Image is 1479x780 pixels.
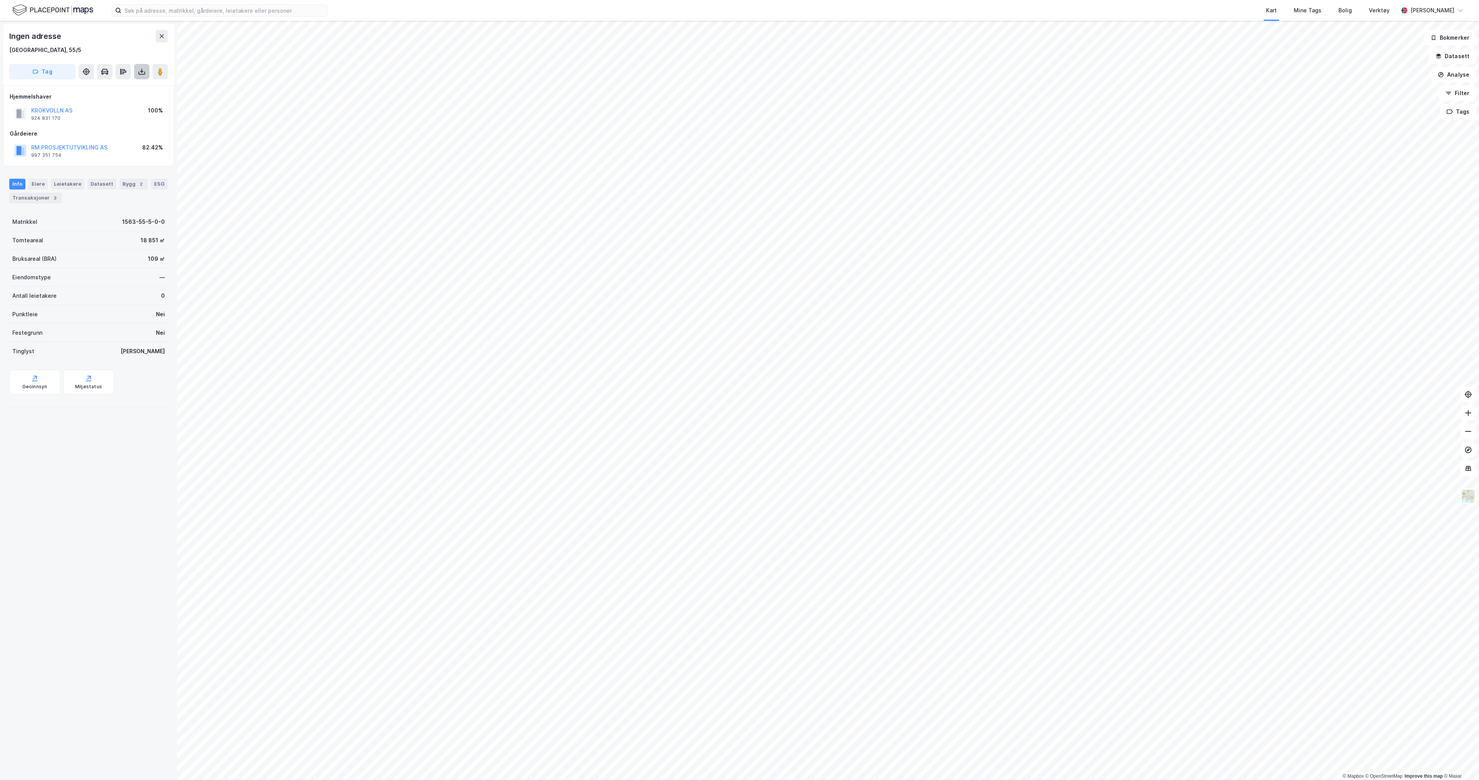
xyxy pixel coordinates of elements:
div: 2 [137,180,145,188]
div: 18 851 ㎡ [141,236,165,245]
div: 0 [161,291,165,300]
div: Info [9,179,25,190]
a: Improve this map [1405,773,1443,779]
button: Analyse [1431,67,1476,82]
input: Søk på adresse, matrikkel, gårdeiere, leietakere eller personer [121,5,327,16]
div: Nei [156,310,165,319]
div: Bolig [1338,6,1352,15]
a: OpenStreetMap [1365,773,1403,779]
div: Eiere [29,179,48,190]
div: Mine Tags [1294,6,1321,15]
div: 100% [148,106,163,115]
div: 997 351 754 [31,152,62,158]
div: Datasett [87,179,116,190]
div: Eiendomstype [12,273,51,282]
div: Punktleie [12,310,38,319]
div: [PERSON_NAME] [1410,6,1454,15]
div: Tomteareal [12,236,43,245]
div: Nei [156,328,165,337]
div: 924 831 170 [31,115,60,121]
button: Datasett [1429,49,1476,64]
div: Verktøy [1369,6,1390,15]
iframe: Chat Widget [1440,743,1479,780]
button: Tags [1440,104,1476,119]
div: 3 [51,194,59,202]
div: Bygg [119,179,148,190]
img: logo.f888ab2527a4732fd821a326f86c7f29.svg [12,3,93,17]
img: Z [1461,489,1476,503]
div: Gårdeiere [10,129,168,138]
div: Hjemmelshaver [10,92,168,101]
div: 1563-55-5-0-0 [122,217,165,226]
div: Kart [1266,6,1277,15]
div: Ingen adresse [9,30,62,42]
div: Geoinnsyn [22,384,47,390]
button: Filter [1439,86,1476,101]
div: Matrikkel [12,217,37,226]
div: Transaksjoner [9,193,62,203]
div: Leietakere [51,179,84,190]
div: Bruksareal (BRA) [12,254,57,263]
div: [PERSON_NAME] [121,347,165,356]
div: — [159,273,165,282]
button: Bokmerker [1424,30,1476,45]
div: Antall leietakere [12,291,57,300]
button: Tag [9,64,75,79]
div: Festegrunn [12,328,42,337]
div: 109 ㎡ [148,254,165,263]
div: ESG [151,179,168,190]
div: 82.42% [142,143,163,152]
div: Tinglyst [12,347,34,356]
div: Miljøstatus [75,384,102,390]
div: [GEOGRAPHIC_DATA], 55/5 [9,45,81,55]
div: Kontrollprogram for chat [1440,743,1479,780]
a: Mapbox [1343,773,1364,779]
